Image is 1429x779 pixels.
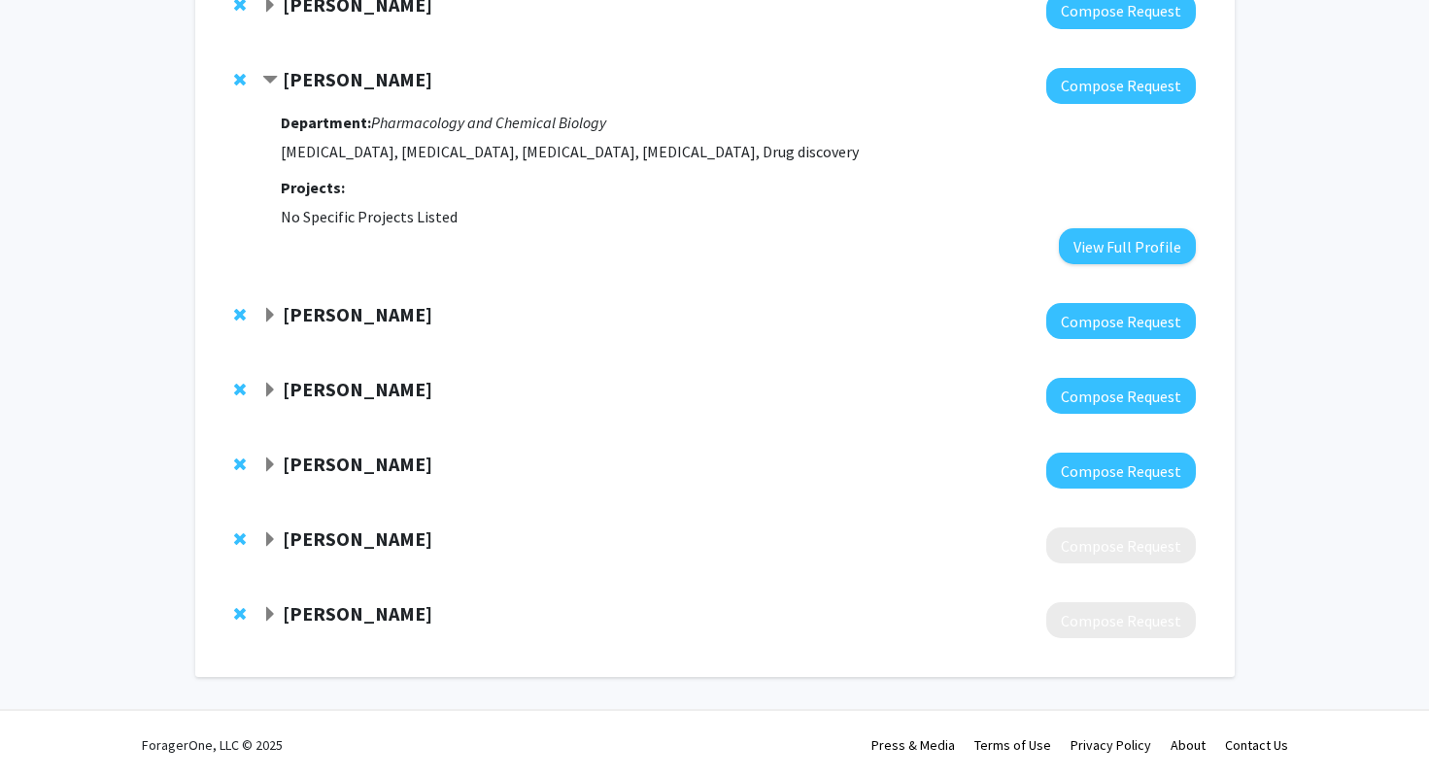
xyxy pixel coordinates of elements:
button: Compose Request to Christine Dunham [1046,303,1196,339]
span: No Specific Projects Listed [281,207,458,226]
span: Expand Christine Dunham Bookmark [262,308,278,323]
a: Privacy Policy [1071,736,1151,754]
span: Expand Dennis Liotta Bookmark [262,532,278,548]
strong: [PERSON_NAME] [283,601,432,626]
button: Compose Request to Dennis Liotta [1046,527,1196,563]
button: Compose Request to Raphael Ribeiro [1046,602,1196,638]
span: Remove Thomas Kukar from bookmarks [234,72,246,87]
iframe: Chat [15,692,83,764]
span: Expand Huw Davies Bookmark [262,457,278,473]
span: Contract Thomas Kukar Bookmark [262,73,278,88]
strong: Projects: [281,178,345,197]
strong: [PERSON_NAME] [283,377,432,401]
strong: [PERSON_NAME] [283,67,432,91]
strong: Department: [281,113,371,132]
a: Press & Media [871,736,955,754]
span: Remove Annette Neuman from bookmarks [234,382,246,397]
a: Contact Us [1225,736,1288,754]
span: Remove Raphael Ribeiro from bookmarks [234,606,246,622]
span: Remove Dennis Liotta from bookmarks [234,531,246,547]
strong: [PERSON_NAME] [283,526,432,551]
a: About [1171,736,1206,754]
button: View Full Profile [1059,228,1196,264]
span: Remove Huw Davies from bookmarks [234,457,246,472]
strong: [PERSON_NAME] [283,302,432,326]
strong: [PERSON_NAME] [283,452,432,476]
span: Remove Christine Dunham from bookmarks [234,307,246,322]
div: ForagerOne, LLC © 2025 [142,711,283,779]
button: Compose Request to Annette Neuman [1046,378,1196,414]
p: [MEDICAL_DATA], [MEDICAL_DATA], [MEDICAL_DATA], [MEDICAL_DATA], Drug discovery [281,140,1195,163]
span: Expand Raphael Ribeiro Bookmark [262,607,278,623]
button: Compose Request to Huw Davies [1046,453,1196,489]
span: Expand Annette Neuman Bookmark [262,383,278,398]
button: Compose Request to Thomas Kukar [1046,68,1196,104]
i: Pharmacology and Chemical Biology [371,113,606,132]
a: Terms of Use [974,736,1051,754]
